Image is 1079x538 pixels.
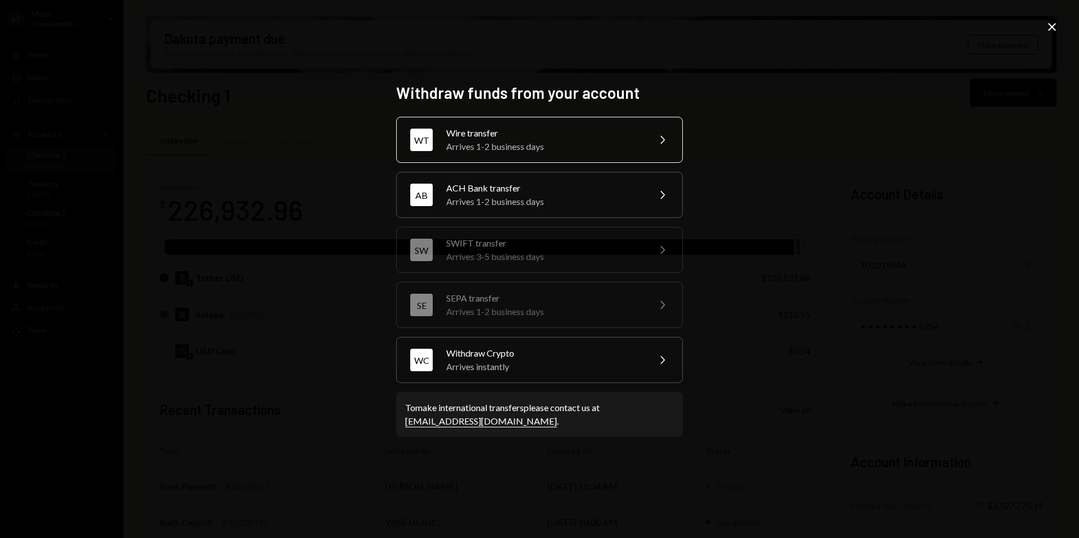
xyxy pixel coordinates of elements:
div: Arrives 3-5 business days [446,250,642,263]
div: AB [410,184,433,206]
button: WTWire transferArrives 1-2 business days [396,117,683,163]
button: SWSWIFT transferArrives 3-5 business days [396,227,683,273]
button: WCWithdraw CryptoArrives instantly [396,337,683,383]
div: SW [410,239,433,261]
h2: Withdraw funds from your account [396,82,683,104]
div: Arrives instantly [446,360,642,373]
div: WC [410,349,433,371]
div: Arrives 1-2 business days [446,305,642,318]
div: To make international transfers please contact us at . [405,401,674,428]
div: Wire transfer [446,126,642,140]
div: Arrives 1-2 business days [446,195,642,208]
button: ABACH Bank transferArrives 1-2 business days [396,172,683,218]
div: SEPA transfer [446,291,642,305]
button: SESEPA transferArrives 1-2 business days [396,282,683,328]
div: SWIFT transfer [446,236,642,250]
a: [EMAIL_ADDRESS][DOMAIN_NAME] [405,416,557,427]
div: WT [410,129,433,151]
div: Arrives 1-2 business days [446,140,642,153]
div: Withdraw Crypto [446,346,642,360]
div: SE [410,294,433,316]
div: ACH Bank transfer [446,181,642,195]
